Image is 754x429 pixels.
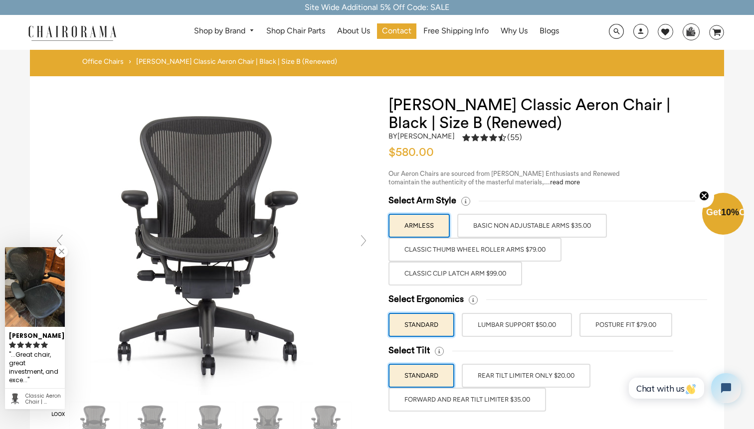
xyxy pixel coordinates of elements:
[388,238,562,262] label: Classic Thumb Wheel Roller Arms $79.00
[462,313,572,337] label: LUMBAR SUPPORT $50.00
[388,364,454,388] label: STANDARD
[377,23,416,39] a: Contact
[165,23,588,42] nav: DesktopNavigation
[388,195,456,206] span: Select Arm Style
[337,26,370,36] span: About Us
[721,207,739,217] span: 10%
[22,24,122,41] img: chairorama
[388,132,455,141] h2: by
[129,57,131,66] span: ›
[17,341,24,348] svg: rating icon full
[388,313,454,337] label: STANDARD
[702,194,744,236] div: Get10%OffClose teaser
[462,132,522,143] div: 4.5 rating (55 votes)
[82,57,341,71] nav: breadcrumbs
[423,26,489,36] span: Free Shipping Info
[694,185,714,208] button: Close teaser
[394,179,580,185] span: maintain the authenticity of the masterful materials,...
[9,328,61,340] div: [PERSON_NAME]
[25,393,61,405] div: Classic Aeron Chair | Black | Size B (Renewed)
[579,313,672,337] label: POSTURE FIT $79.00
[189,23,259,39] a: Shop by Brand
[388,293,464,305] span: Select Ergonomics
[388,345,430,356] span: Select Tilt
[261,23,330,39] a: Shop Chair Parts
[397,132,455,141] a: [PERSON_NAME]
[9,350,61,386] div: ...Great chair, great investment, and excellent fulfillment by Chairorama!
[136,57,337,66] span: [PERSON_NAME] Classic Aeron Chair | Black | Size B (Renewed)
[382,26,411,36] span: Contact
[683,24,699,39] img: WhatsApp_Image_2024-07-12_at_16.23.01.webp
[418,23,494,39] a: Free Shipping Info
[388,146,434,158] span: $580.00
[266,26,325,36] span: Shop Chair Parts
[507,133,522,143] span: (55)
[501,26,528,36] span: Why Us
[550,179,580,185] a: read more
[62,96,361,395] img: DSC_5077_grande.jpg
[332,23,375,39] a: About Us
[540,26,559,36] span: Blogs
[388,214,450,238] label: ARMLESS
[462,364,590,388] label: REAR TILT LIMITER ONLY $20.00
[388,262,522,286] label: Classic Clip Latch Arm $99.00
[41,341,48,348] svg: rating icon full
[618,365,750,412] iframe: Tidio Chat
[9,341,16,348] svg: rating icon full
[706,207,752,217] span: Get Off
[457,214,607,238] label: BASIC NON ADJUSTABLE ARMS $35.00
[33,341,40,348] svg: rating icon full
[5,247,65,327] img: Jack A. review of Classic Aeron Chair | Black | Size B (Renewed)
[535,23,564,39] a: Blogs
[82,57,124,66] a: Office Chairs
[496,23,533,39] a: Why Us
[388,170,620,185] span: Our Aeron Chairs are sourced from [PERSON_NAME] Enthusiasts and Renewed to
[388,388,546,412] label: FORWARD AND REAR TILT LIMITER $35.00
[462,132,522,145] a: 4.5 rating (55 votes)
[388,96,704,132] h1: [PERSON_NAME] Classic Aeron Chair | Black | Size B (Renewed)
[25,341,32,348] svg: rating icon full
